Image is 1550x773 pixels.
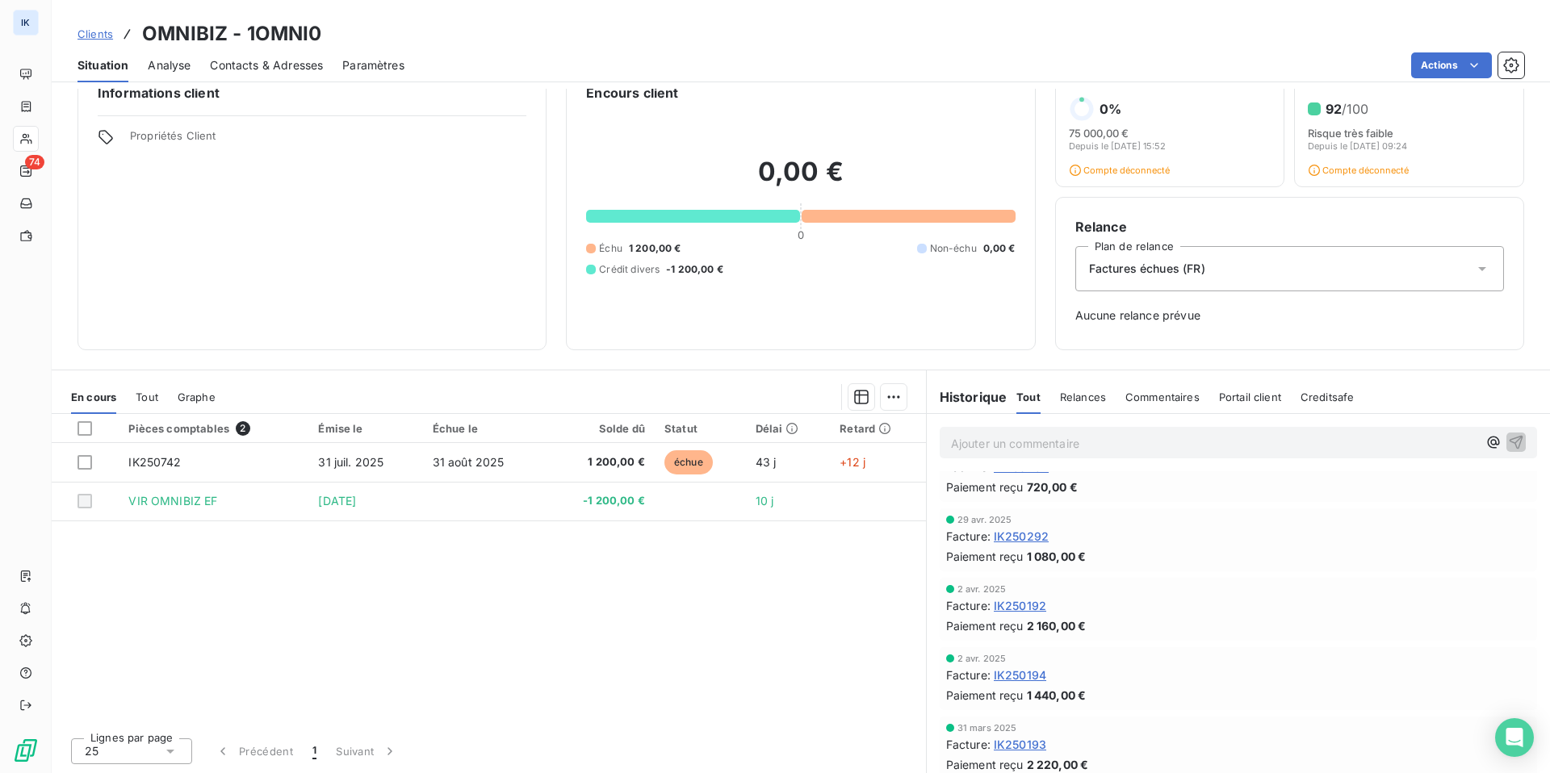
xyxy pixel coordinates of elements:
[13,737,39,763] img: Logo LeanPay
[994,528,1049,545] span: IK250292
[312,743,316,759] span: 1
[1342,101,1368,117] span: /100
[1326,101,1368,117] h6: 92
[946,548,1024,565] span: Paiement reçu
[756,422,821,435] div: Délai
[756,455,777,469] span: 43 j
[930,241,977,256] span: Non-échu
[957,723,1017,733] span: 31 mars 2025
[326,734,408,768] button: Suivant
[205,734,303,768] button: Précédent
[433,422,536,435] div: Échue le
[946,687,1024,704] span: Paiement reçu
[1027,548,1087,565] span: 1 080,00 €
[1069,127,1129,140] span: 75 000,00 €
[555,493,644,509] span: -1 200,00 €
[1411,52,1492,78] button: Actions
[1125,391,1200,403] span: Commentaires
[946,756,1024,773] span: Paiement reçu
[318,455,383,469] span: 31 juil. 2025
[1027,617,1087,634] span: 2 160,00 €
[555,422,644,435] div: Solde dû
[946,528,991,545] span: Facture :
[136,391,158,403] span: Tout
[433,455,505,469] span: 31 août 2025
[1027,756,1089,773] span: 2 220,00 €
[98,83,526,102] h6: Informations client
[318,494,356,508] span: [DATE]
[1308,127,1393,140] span: Risque très faible
[1027,687,1087,704] span: 1 440,00 €
[128,421,299,436] div: Pièces comptables
[946,617,1024,634] span: Paiement reçu
[210,57,323,73] span: Contacts & Adresses
[1089,261,1205,277] span: Factures échues (FR)
[342,57,404,73] span: Paramètres
[599,262,660,277] span: Crédit divers
[148,57,191,73] span: Analyse
[983,241,1016,256] span: 0,00 €
[142,19,321,48] h3: OMNIBIZ - 1OMNI0
[586,83,678,102] h6: Encours client
[927,387,1007,407] h6: Historique
[1055,63,1285,187] button: Limite de crédit0%75 000,00 €Depuis le [DATE] 15:52Compte déconnecté
[666,262,723,277] span: -1 200,00 €
[994,597,1046,614] span: IK250192
[1308,141,1407,151] span: Depuis le [DATE] 09:24
[946,597,991,614] span: Facture :
[130,129,526,152] span: Propriétés Client
[236,421,250,436] span: 2
[664,422,736,435] div: Statut
[994,666,1046,683] span: IK250194
[1069,141,1166,151] span: Depuis le [DATE] 15:52
[946,666,991,683] span: Facture :
[555,454,644,470] span: 1 200,00 €
[1016,391,1041,403] span: Tout
[1075,307,1504,324] span: Aucune relance prévue
[77,57,128,73] span: Situation
[957,584,1007,594] span: 2 avr. 2025
[1027,478,1078,495] span: 720,00 €
[71,391,116,403] span: En cours
[946,478,1024,495] span: Paiement reçu
[1308,164,1409,177] span: Compte déconnecté
[840,455,865,469] span: +12 j
[85,743,98,759] span: 25
[303,734,326,768] button: 1
[77,27,113,40] span: Clients
[798,228,804,241] span: 0
[1219,391,1281,403] span: Portail client
[1075,217,1504,236] h6: Relance
[318,422,413,435] div: Émise le
[957,654,1007,663] span: 2 avr. 2025
[1495,718,1534,757] div: Open Intercom Messenger
[664,450,713,474] span: échue
[1060,391,1106,403] span: Relances
[599,241,622,256] span: Échu
[756,494,774,508] span: 10 j
[178,391,216,403] span: Graphe
[586,156,1015,204] h2: 0,00 €
[1294,63,1524,187] button: Score client92/100Risque très faibleDepuis le [DATE] 09:24Compte déconnecté
[994,736,1046,753] span: IK250193
[840,422,915,435] div: Retard
[25,155,44,169] span: 74
[13,10,39,36] div: IK
[946,736,991,753] span: Facture :
[77,26,113,42] a: Clients
[1069,164,1170,177] span: Compte déconnecté
[629,241,681,256] span: 1 200,00 €
[1301,391,1355,403] span: Creditsafe
[1100,101,1121,117] h6: 0 %
[957,515,1012,524] span: 29 avr. 2025
[128,455,181,469] span: IK250742
[128,494,217,508] span: VIR OMNIBIZ EF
